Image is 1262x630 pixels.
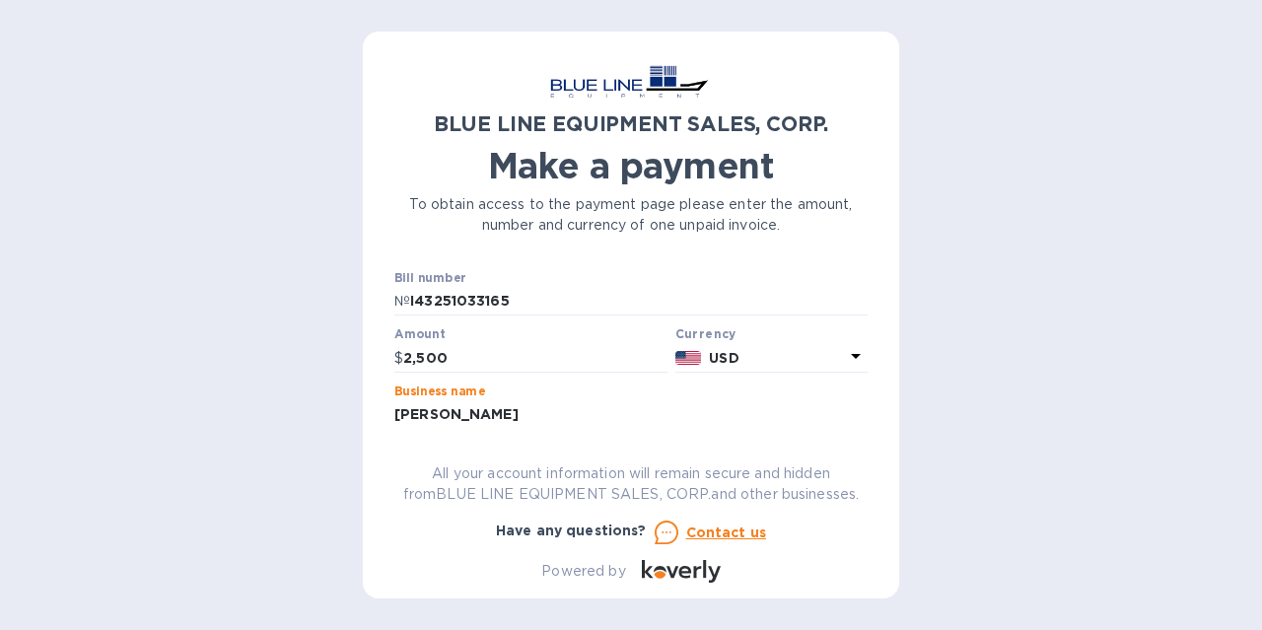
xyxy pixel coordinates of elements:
[394,400,868,430] input: Enter business name
[541,561,625,582] p: Powered by
[394,385,485,397] label: Business name
[394,291,410,312] p: №
[675,326,736,341] b: Currency
[394,145,868,186] h1: Make a payment
[394,329,445,341] label: Amount
[675,351,702,365] img: USD
[709,350,738,366] b: USD
[394,272,465,284] label: Bill number
[394,463,868,505] p: All your account information will remain secure and hidden from BLUE LINE EQUIPMENT SALES, CORP. ...
[410,287,868,316] input: Enter bill number
[394,348,403,369] p: $
[394,194,868,236] p: To obtain access to the payment page please enter the amount, number and currency of one unpaid i...
[496,523,647,538] b: Have any questions?
[403,343,667,373] input: 0.00
[434,111,828,136] b: BLUE LINE EQUIPMENT SALES, CORP.
[686,525,767,540] u: Contact us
